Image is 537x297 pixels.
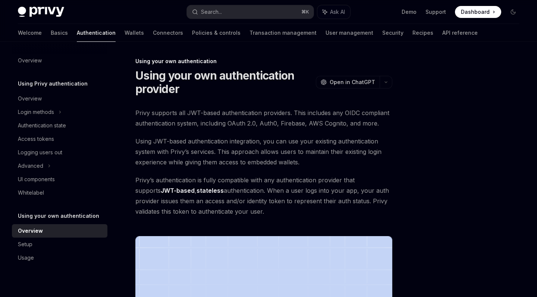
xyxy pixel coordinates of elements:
[18,148,62,157] div: Logging users out
[135,69,313,96] h1: Using your own authentication provider
[461,8,490,16] span: Dashboard
[18,253,34,262] div: Usage
[197,187,224,195] a: stateless
[12,92,107,105] a: Overview
[18,211,99,220] h5: Using your own authentication
[135,136,392,167] span: Using JWT-based authentication integration, you can use your existing authentication system with ...
[330,78,375,86] span: Open in ChatGPT
[18,108,54,117] div: Login methods
[12,54,107,67] a: Overview
[12,238,107,251] a: Setup
[125,24,144,42] a: Wallets
[316,76,380,89] button: Open in ChatGPT
[18,161,43,170] div: Advanced
[187,5,313,19] button: Search...⌘K
[153,24,183,42] a: Connectors
[18,94,42,103] div: Overview
[18,56,42,65] div: Overview
[18,7,64,17] img: dark logo
[442,24,478,42] a: API reference
[425,8,446,16] a: Support
[402,8,417,16] a: Demo
[249,24,317,42] a: Transaction management
[201,7,222,16] div: Search...
[455,6,501,18] a: Dashboard
[18,79,88,88] h5: Using Privy authentication
[382,24,403,42] a: Security
[18,226,43,235] div: Overview
[330,8,345,16] span: Ask AI
[12,186,107,199] a: Whitelabel
[12,224,107,238] a: Overview
[317,5,350,19] button: Ask AI
[18,24,42,42] a: Welcome
[51,24,68,42] a: Basics
[18,121,66,130] div: Authentication state
[18,188,44,197] div: Whitelabel
[507,6,519,18] button: Toggle dark mode
[192,24,241,42] a: Policies & controls
[12,132,107,146] a: Access tokens
[412,24,433,42] a: Recipes
[18,134,54,143] div: Access tokens
[301,9,309,15] span: ⌘ K
[135,108,392,129] span: Privy supports all JWT-based authentication providers. This includes any OIDC compliant authentic...
[161,187,195,195] a: JWT-based
[135,175,392,217] span: Privy’s authentication is fully compatible with any authentication provider that supports , authe...
[77,24,116,42] a: Authentication
[18,175,55,184] div: UI components
[12,251,107,264] a: Usage
[12,146,107,159] a: Logging users out
[135,58,392,65] div: Using your own authentication
[12,119,107,132] a: Authentication state
[326,24,373,42] a: User management
[18,240,32,249] div: Setup
[12,173,107,186] a: UI components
